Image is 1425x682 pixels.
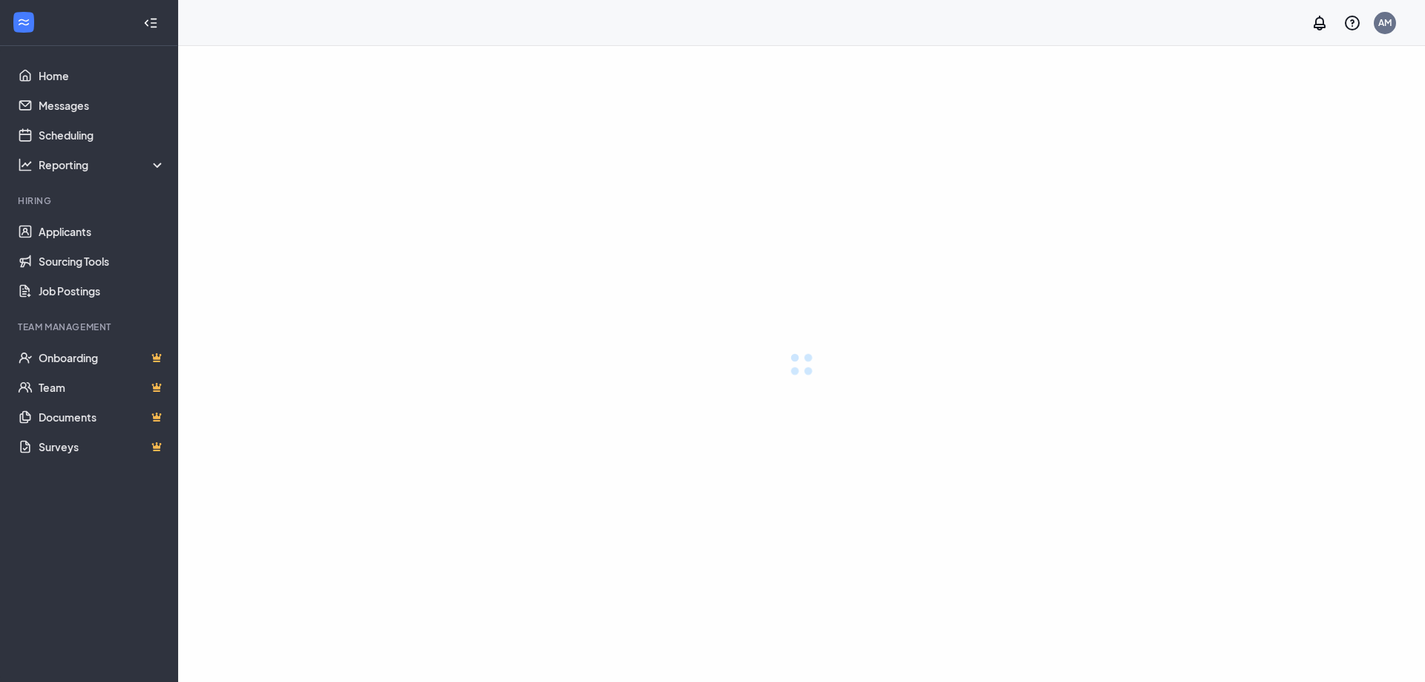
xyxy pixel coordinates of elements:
[39,91,166,120] a: Messages
[39,120,166,150] a: Scheduling
[16,15,31,30] svg: WorkstreamLogo
[39,343,166,373] a: OnboardingCrown
[1378,16,1392,29] div: AM
[39,157,166,172] div: Reporting
[1343,14,1361,32] svg: QuestionInfo
[1311,14,1329,32] svg: Notifications
[18,321,163,333] div: Team Management
[143,16,158,30] svg: Collapse
[39,246,166,276] a: Sourcing Tools
[39,217,166,246] a: Applicants
[18,157,33,172] svg: Analysis
[39,432,166,462] a: SurveysCrown
[18,194,163,207] div: Hiring
[39,61,166,91] a: Home
[39,402,166,432] a: DocumentsCrown
[39,373,166,402] a: TeamCrown
[39,276,166,306] a: Job Postings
